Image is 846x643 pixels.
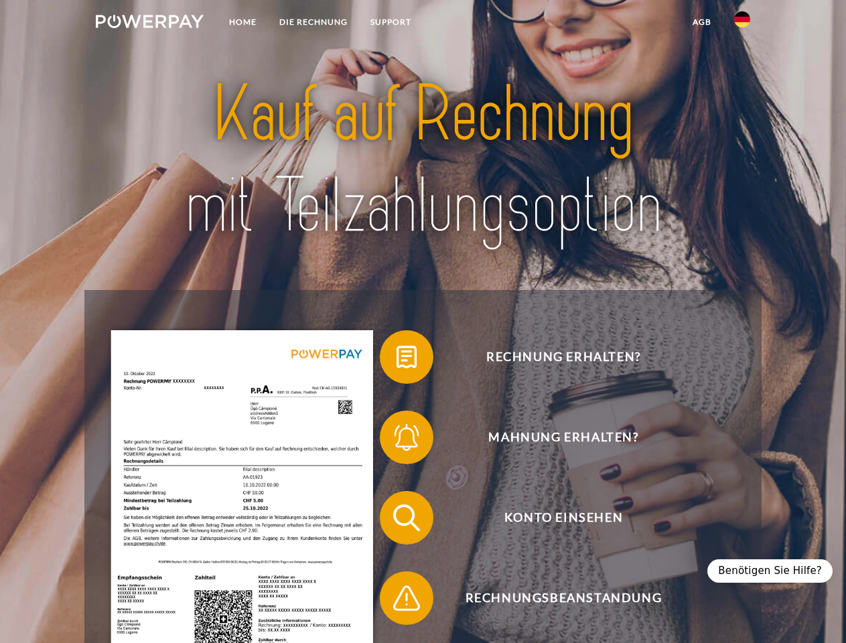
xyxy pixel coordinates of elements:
a: DIE RECHNUNG [268,10,359,34]
img: logo-powerpay-white.svg [96,15,204,28]
span: Rechnungsbeanstandung [399,571,727,625]
img: qb_bell.svg [390,421,423,454]
span: Mahnung erhalten? [399,411,727,464]
button: Rechnungsbeanstandung [380,571,728,625]
button: Konto einsehen [380,491,728,545]
button: Rechnung erhalten? [380,330,728,384]
img: title-powerpay_de.svg [128,64,718,257]
a: agb [681,10,723,34]
img: qb_warning.svg [390,581,423,615]
img: qb_bill.svg [390,340,423,374]
div: Benötigen Sie Hilfe? [707,559,833,583]
img: de [734,11,750,27]
button: Mahnung erhalten? [380,411,728,464]
img: qb_search.svg [390,501,423,534]
span: Konto einsehen [399,491,727,545]
a: Home [218,10,268,34]
span: Rechnung erhalten? [399,330,727,384]
a: SUPPORT [359,10,423,34]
